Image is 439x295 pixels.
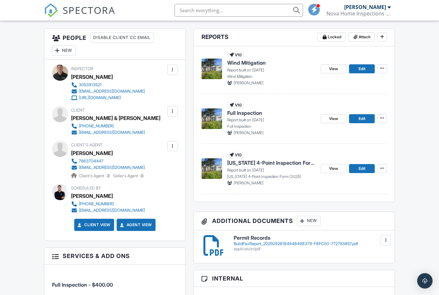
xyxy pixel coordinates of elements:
[79,159,103,164] div: 7863704447
[79,95,121,100] div: [URL][DOMAIN_NAME]
[234,241,387,246] div: BuildFaxReport_20250926184948498379-F8FCS0-772753857.pdf
[79,208,145,213] div: [EMAIL_ADDRESS][DOMAIN_NAME]
[417,273,433,289] div: Open Intercom Messenger
[71,201,145,207] a: [PHONE_NUMBER]
[52,270,178,293] li: Service: Full Inspection
[234,235,387,241] h6: Permit Records
[71,158,145,164] a: 7863704447
[44,3,58,17] img: The Best Home Inspection Software - Spectora
[119,222,152,228] a: Agent View
[344,4,386,10] div: [PERSON_NAME]
[71,207,145,214] a: [EMAIL_ADDRESS][DOMAIN_NAME]
[194,270,395,287] h3: Internal
[79,201,114,207] div: [PHONE_NUMBER]
[79,89,145,94] div: [EMAIL_ADDRESS][DOMAIN_NAME]
[79,130,145,135] div: [EMAIL_ADDRESS][DOMAIN_NAME]
[71,186,101,190] span: Scheduled By
[76,222,111,228] a: Client View
[52,281,113,288] span: Full Inspection - $400.00
[113,173,143,178] span: Seller's Agent -
[63,3,115,17] span: SPECTORA
[71,113,160,123] div: [PERSON_NAME] & [PERSON_NAME]
[71,66,93,71] span: Inspector
[71,148,113,158] div: [PERSON_NAME]
[71,95,145,101] a: [URL][DOMAIN_NAME]
[52,45,76,56] div: New
[234,246,387,252] div: application/pdf
[141,173,143,178] strong: 0
[71,108,85,113] span: Client
[44,248,185,264] h3: Services & Add ons
[71,191,113,201] div: [PERSON_NAME]
[327,10,391,17] div: Nova Home Inspections LLC
[71,88,145,95] a: [EMAIL_ADDRESS][DOMAIN_NAME]
[71,123,155,129] a: [PHONE_NUMBER]
[79,124,114,129] div: [PHONE_NUMBER]
[194,212,395,230] h3: Additional Documents
[71,164,145,171] a: [EMAIL_ADDRESS][DOMAIN_NAME]
[79,165,145,170] div: [EMAIL_ADDRESS][DOMAIN_NAME]
[44,9,115,22] a: SPECTORA
[71,82,145,88] a: 3053913521
[234,235,387,252] a: Permit Records BuildFaxReport_20250926184948498379-F8FCS0-772753857.pdf application/pdf
[71,72,113,82] div: [PERSON_NAME]
[79,82,102,88] div: 3053913521
[297,216,320,226] div: New
[107,173,110,178] strong: 3
[175,4,303,17] input: Search everything...
[44,29,185,60] h3: People
[90,32,154,43] div: Disable Client CC Email
[79,173,111,178] span: Client's Agent -
[71,129,155,136] a: [EMAIL_ADDRESS][DOMAIN_NAME]
[71,143,103,147] span: Client's Agent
